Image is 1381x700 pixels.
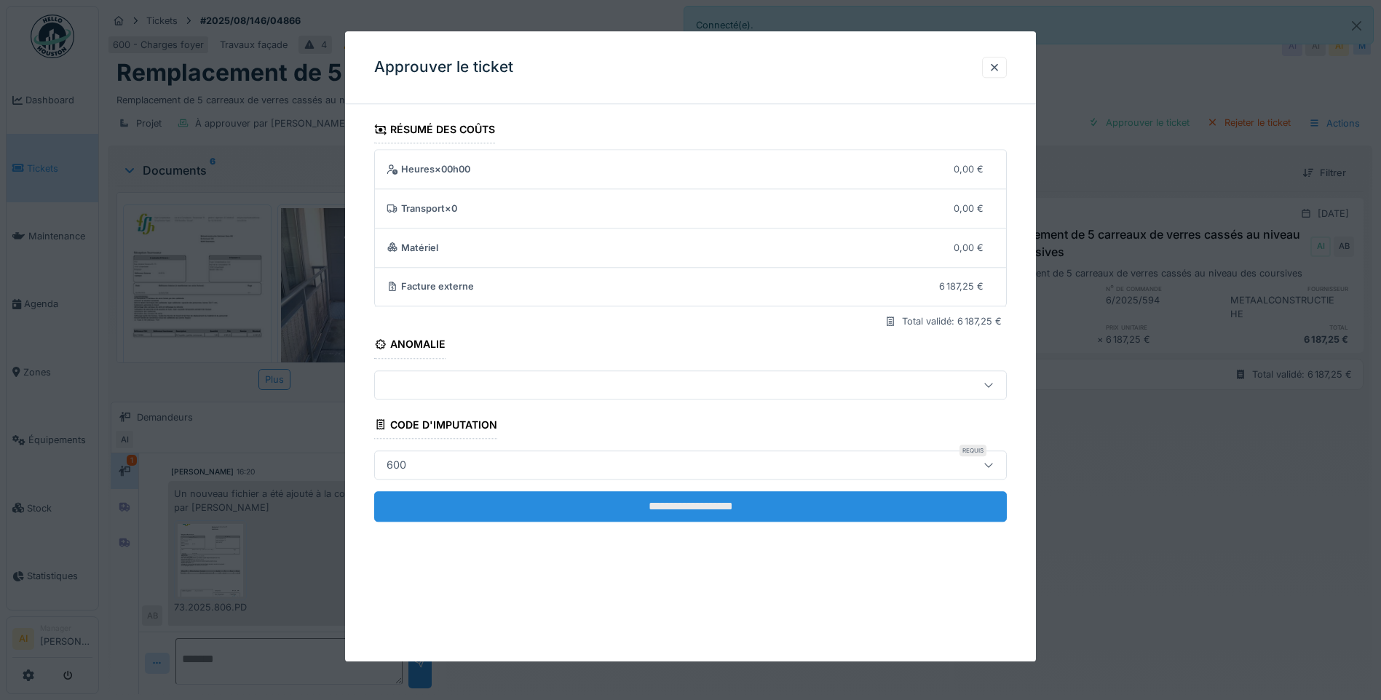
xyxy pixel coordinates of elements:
[381,234,1000,261] summary: Matériel0,00 €
[902,315,1002,329] div: Total validé: 6 187,25 €
[387,162,943,176] div: Heures × 00h00
[374,119,495,143] div: Résumé des coûts
[374,334,446,359] div: Anomalie
[381,156,1000,183] summary: Heures×00h000,00 €
[381,274,1000,301] summary: Facture externe6 187,25 €
[939,280,984,294] div: 6 187,25 €
[381,195,1000,222] summary: Transport×00,00 €
[954,202,984,215] div: 0,00 €
[954,162,984,176] div: 0,00 €
[387,202,943,215] div: Transport × 0
[374,414,497,439] div: Code d'imputation
[381,457,412,473] div: 600
[387,280,928,294] div: Facture externe
[954,241,984,255] div: 0,00 €
[374,58,513,76] h3: Approuver le ticket
[387,241,943,255] div: Matériel
[959,445,986,456] div: Requis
